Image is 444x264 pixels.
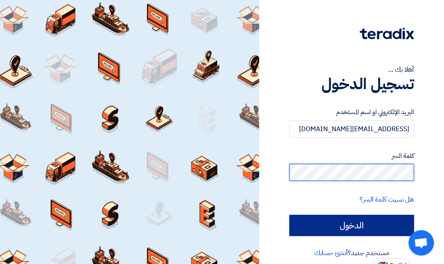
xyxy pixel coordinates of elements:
div: أهلا بك ... [289,65,414,75]
input: الدخول [289,215,414,236]
img: Teradix logo [360,28,414,39]
label: البريد الإلكتروني او اسم المستخدم [289,107,414,117]
a: دردشة مفتوحة [408,230,434,256]
a: هل نسيت كلمة السر؟ [360,194,414,205]
a: أنشئ حسابك [314,248,347,258]
input: أدخل بريد العمل الإلكتروني او اسم المستخدم الخاص بك ... [289,121,414,138]
label: كلمة السر [289,151,414,161]
div: مستخدم جديد؟ [289,248,414,258]
h1: تسجيل الدخول [289,75,414,93]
